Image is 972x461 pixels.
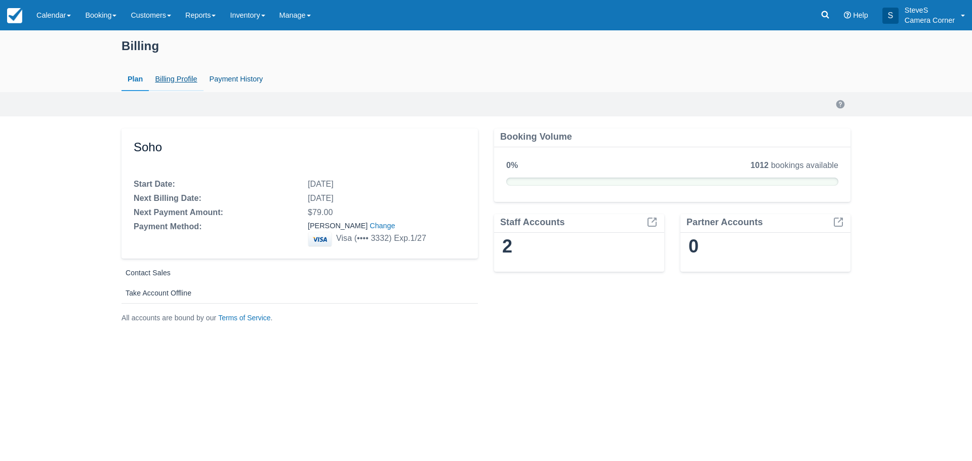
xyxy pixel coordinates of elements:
[750,161,771,170] strong: 1012
[357,234,369,242] span: ••••
[121,287,195,299] a: Take Account Offline
[832,216,844,228] span: ExternalLink
[121,68,149,91] a: Plan
[688,235,842,258] div: 0
[134,221,292,233] div: Payment Method:
[502,235,656,258] div: 2
[750,161,838,170] span: bookings available
[134,140,162,154] span: Soho
[308,178,466,190] div: [DATE]
[149,68,203,91] a: Billing Profile
[121,267,175,279] button: Contact Sales
[905,15,955,25] p: Camera Corner
[134,192,292,204] div: Next Billing Date:
[308,232,332,246] img: visa
[370,221,395,232] button: Change
[308,206,466,219] div: $79.00
[218,314,270,322] a: Terms of Service
[646,216,658,228] span: ExternalLink
[882,8,899,24] div: S
[853,11,868,19] span: Help
[134,206,292,219] div: Next Payment Amount:
[121,312,478,324] div: All accounts are bound by our .
[500,131,844,143] div: Booking Volume
[844,12,851,19] i: Help
[204,68,269,91] a: Payment History
[121,36,850,66] div: Billing
[300,221,474,232] div: [PERSON_NAME]
[336,234,352,242] span: visa
[308,192,466,204] div: [DATE]
[7,8,22,23] img: checkfront-main-nav-mini-logo.png
[686,216,763,228] div: Partner Accounts
[500,216,565,228] div: Staff Accounts
[134,178,292,190] div: Start Date:
[506,159,518,172] div: 0 %
[352,234,426,242] span: ( 3332 ) Exp. 1 / 27
[905,5,955,15] p: SteveS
